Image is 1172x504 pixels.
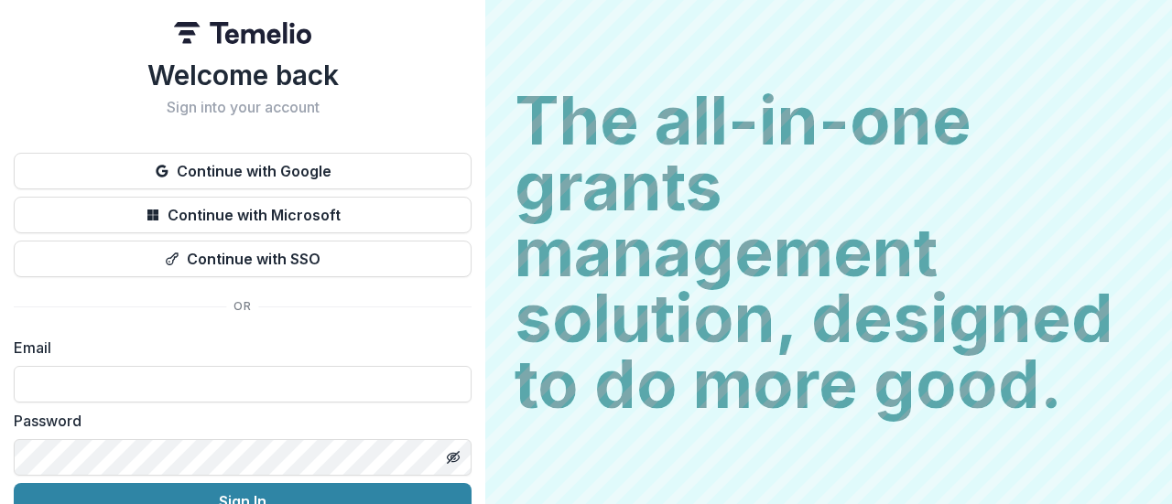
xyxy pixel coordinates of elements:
h1: Welcome back [14,59,472,91]
button: Continue with Microsoft [14,197,472,233]
button: Toggle password visibility [439,443,468,472]
label: Password [14,410,461,432]
h2: Sign into your account [14,99,472,116]
button: Continue with Google [14,153,472,189]
img: Temelio [174,22,311,44]
button: Continue with SSO [14,241,472,277]
label: Email [14,337,461,359]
